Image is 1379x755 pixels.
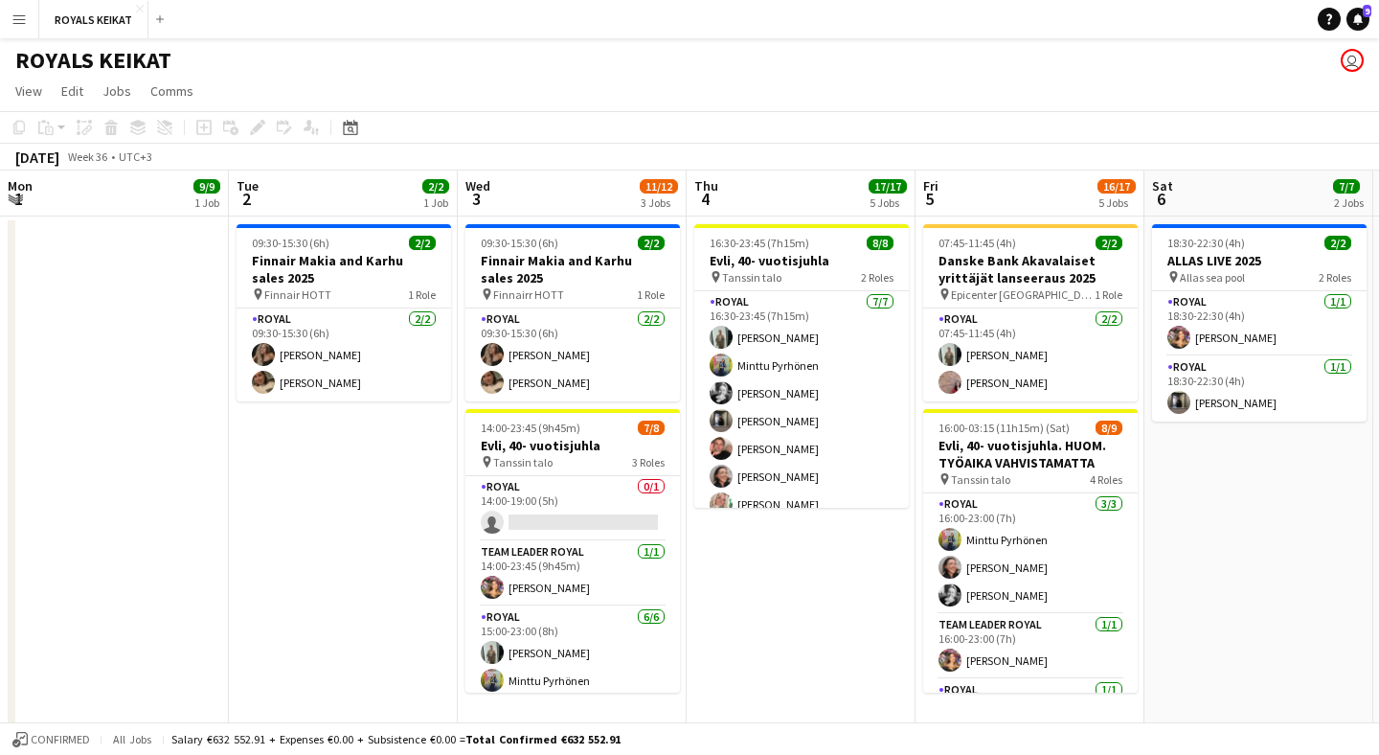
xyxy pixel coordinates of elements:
[252,236,329,250] span: 09:30-15:30 (6h)
[465,224,680,401] app-job-card: 09:30-15:30 (6h)2/2Finnair Makia and Karhu sales 2025 Finnairr HOTT1 RoleRoyal2/209:30-15:30 (6h)...
[1152,252,1367,269] h3: ALLAS LIVE 2025
[1363,5,1371,17] span: 9
[15,46,171,75] h1: ROYALS KEIKAT
[95,79,139,103] a: Jobs
[1098,195,1135,210] div: 5 Jobs
[923,679,1138,744] app-card-role: Royal1/1
[8,177,33,194] span: Mon
[8,79,50,103] a: View
[1324,236,1351,250] span: 2/2
[465,732,621,746] span: Total Confirmed €632 552.91
[493,287,564,302] span: Finnairr HOTT
[1334,195,1364,210] div: 2 Jobs
[1149,188,1173,210] span: 6
[465,409,680,693] app-job-card: 14:00-23:45 (9h45m)7/8Evli, 40- vuotisjuhla Tanssin talo3 RolesRoyal0/114:00-19:00 (5h) Team Lead...
[938,421,1070,435] span: 16:00-03:15 (11h15m) (Sat)
[54,79,91,103] a: Edit
[465,476,680,541] app-card-role: Royal0/114:00-19:00 (5h)
[61,82,83,100] span: Edit
[465,177,490,194] span: Wed
[237,224,451,401] app-job-card: 09:30-15:30 (6h)2/2Finnair Makia and Karhu sales 2025 Finnair HOTT1 RoleRoyal2/209:30-15:30 (6h)[...
[408,287,436,302] span: 1 Role
[694,291,909,523] app-card-role: Royal7/716:30-23:45 (7h15m)[PERSON_NAME]Minttu Pyrhönen[PERSON_NAME][PERSON_NAME][PERSON_NAME][PE...
[1090,472,1122,487] span: 4 Roles
[951,287,1095,302] span: Epicenter [GEOGRAPHIC_DATA]
[923,409,1138,693] app-job-card: 16:00-03:15 (11h15m) (Sat)8/9Evli, 40- vuotisjuhla. HUOM. TYÖAIKA VAHVISTAMATTA Tanssin talo4 Rol...
[102,82,131,100] span: Jobs
[1180,270,1245,285] span: Allas sea pool
[1167,236,1245,250] span: 18:30-22:30 (4h)
[1097,179,1136,194] span: 16/17
[1152,356,1367,422] app-card-role: Royal1/118:30-22:30 (4h)[PERSON_NAME]
[5,188,33,210] span: 1
[1096,236,1122,250] span: 2/2
[463,188,490,210] span: 3
[1096,421,1122,435] span: 8/9
[1346,8,1369,31] a: 9
[1152,291,1367,356] app-card-role: Royal1/118:30-22:30 (4h)[PERSON_NAME]
[264,287,331,302] span: Finnair HOTT
[1152,224,1367,422] app-job-card: 18:30-22:30 (4h)2/2ALLAS LIVE 2025 Allas sea pool2 RolesRoyal1/118:30-22:30 (4h)[PERSON_NAME]Roya...
[10,729,93,750] button: Confirmed
[710,236,809,250] span: 16:30-23:45 (7h15m)
[423,195,448,210] div: 1 Job
[938,236,1016,250] span: 07:45-11:45 (4h)
[109,732,155,746] span: All jobs
[694,224,909,508] app-job-card: 16:30-23:45 (7h15m)8/8Evli, 40- vuotisjuhla Tanssin talo2 RolesRoyal7/716:30-23:45 (7h15m)[PERSON...
[481,421,580,435] span: 14:00-23:45 (9h45m)
[951,472,1010,487] span: Tanssin talo
[465,541,680,606] app-card-role: Team Leader Royal1/114:00-23:45 (9h45m)[PERSON_NAME]
[193,179,220,194] span: 9/9
[171,732,621,746] div: Salary €632 552.91 + Expenses €0.00 + Subsistence €0.00 =
[920,188,938,210] span: 5
[923,437,1138,471] h3: Evli, 40- vuotisjuhla. HUOM. TYÖAIKA VAHVISTAMATTA
[923,252,1138,286] h3: Danske Bank Akavalaiset yrittäjät lanseeraus 2025
[143,79,201,103] a: Comms
[641,195,677,210] div: 3 Jobs
[234,188,259,210] span: 2
[691,188,718,210] span: 4
[15,82,42,100] span: View
[870,195,906,210] div: 5 Jobs
[493,455,553,469] span: Tanssin talo
[1341,49,1364,72] app-user-avatar: Johanna Hytönen
[194,195,219,210] div: 1 Job
[237,309,451,401] app-card-role: Royal2/209:30-15:30 (6h)[PERSON_NAME][PERSON_NAME]
[465,252,680,286] h3: Finnair Makia and Karhu sales 2025
[1152,177,1173,194] span: Sat
[1095,287,1122,302] span: 1 Role
[867,236,893,250] span: 8/8
[637,287,665,302] span: 1 Role
[465,437,680,454] h3: Evli, 40- vuotisjuhla
[923,309,1138,401] app-card-role: Royal2/207:45-11:45 (4h)[PERSON_NAME][PERSON_NAME]
[39,1,148,38] button: ROYALS KEIKAT
[465,309,680,401] app-card-role: Royal2/209:30-15:30 (6h)[PERSON_NAME][PERSON_NAME]
[409,236,436,250] span: 2/2
[15,148,59,167] div: [DATE]
[119,149,152,164] div: UTC+3
[923,177,938,194] span: Fri
[861,270,893,285] span: 2 Roles
[638,421,665,435] span: 7/8
[422,179,449,194] span: 2/2
[31,733,90,746] span: Confirmed
[638,236,665,250] span: 2/2
[632,455,665,469] span: 3 Roles
[923,493,1138,614] app-card-role: Royal3/316:00-23:00 (7h)Minttu Pyrhönen[PERSON_NAME][PERSON_NAME]
[1319,270,1351,285] span: 2 Roles
[237,177,259,194] span: Tue
[640,179,678,194] span: 11/12
[694,177,718,194] span: Thu
[869,179,907,194] span: 17/17
[722,270,781,285] span: Tanssin talo
[923,224,1138,401] app-job-card: 07:45-11:45 (4h)2/2Danske Bank Akavalaiset yrittäjät lanseeraus 2025 Epicenter [GEOGRAPHIC_DATA]1...
[694,252,909,269] h3: Evli, 40- vuotisjuhla
[481,236,558,250] span: 09:30-15:30 (6h)
[237,252,451,286] h3: Finnair Makia and Karhu sales 2025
